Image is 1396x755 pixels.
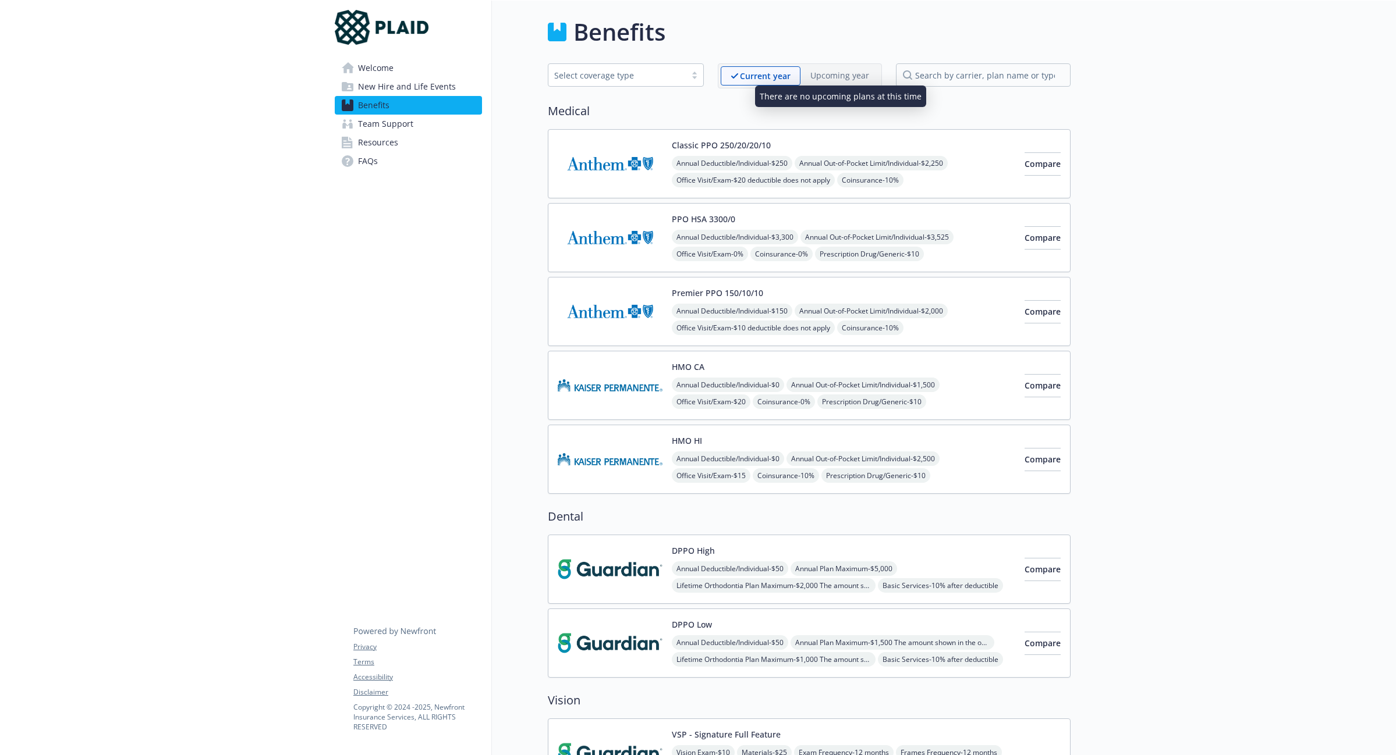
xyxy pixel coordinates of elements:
span: Welcome [358,59,394,77]
span: Compare [1025,380,1061,391]
h2: Dental [548,508,1071,525]
img: Guardian carrier logo [558,544,662,594]
span: Compare [1025,158,1061,169]
div: Select coverage type [554,69,680,81]
span: Office Visit/Exam - 0% [672,247,748,261]
a: Benefits [335,96,482,115]
button: DPPO Low [672,618,712,631]
img: Anthem Blue Cross carrier logo [558,139,662,188]
span: Office Visit/Exam - $20 [672,394,750,409]
span: Coinsurance - 10% [837,320,903,335]
button: Compare [1025,632,1061,655]
p: Current year [740,70,791,82]
span: Benefits [358,96,389,115]
span: Annual Deductible/Individual - $0 [672,451,784,466]
span: Resources [358,133,398,152]
img: Guardian carrier logo [558,618,662,668]
p: Upcoming year [810,69,869,81]
span: Upcoming year [800,66,879,86]
span: Coinsurance - 10% [753,468,819,483]
span: Annual Out-of-Pocket Limit/Individual - $3,525 [800,230,954,244]
span: Annual Plan Maximum - $5,000 [791,561,897,576]
span: Annual Out-of-Pocket Limit/Individual - $2,500 [786,451,940,466]
a: Privacy [353,642,481,652]
span: Prescription Drug/Generic - $10 [821,468,930,483]
span: Annual Deductible/Individual - $50 [672,561,788,576]
span: Basic Services - 10% after deductible [878,652,1003,667]
a: FAQs [335,152,482,170]
span: Compare [1025,564,1061,575]
a: New Hire and Life Events [335,77,482,96]
a: Team Support [335,115,482,133]
span: Annual Out-of-Pocket Limit/Individual - $2,250 [795,156,948,170]
a: Terms [353,657,481,667]
input: search by carrier, plan name or type [896,63,1071,87]
span: Lifetime Orthodontia Plan Maximum - $1,000 The amount shown in the out of network field is your c... [672,652,876,667]
span: Coinsurance - 10% [837,173,903,187]
img: Kaiser Permanente Insurance Company carrier logo [558,361,662,410]
span: Office Visit/Exam - $15 [672,468,750,483]
button: Compare [1025,152,1061,176]
span: FAQs [358,152,378,170]
span: Compare [1025,306,1061,317]
button: Classic PPO 250/20/20/10 [672,139,771,151]
span: Annual Deductible/Individual - $250 [672,156,792,170]
button: Compare [1025,300,1061,323]
span: Annual Deductible/Individual - $50 [672,635,788,650]
button: HMO CA [672,361,704,373]
h2: Vision [548,692,1071,709]
button: DPPO High [672,544,715,557]
img: Anthem Blue Cross carrier logo [558,213,662,262]
span: New Hire and Life Events [358,77,456,96]
button: Premier PPO 150/10/10 [672,287,763,299]
span: Prescription Drug/Generic - $10 [817,394,926,409]
span: Coinsurance - 0% [753,394,815,409]
span: Annual Deductible/Individual - $150 [672,304,792,318]
span: Office Visit/Exam - $10 deductible does not apply [672,320,835,335]
h1: Benefits [573,15,665,49]
a: Resources [335,133,482,152]
img: Anthem Blue Cross carrier logo [558,287,662,336]
h2: Medical [548,102,1071,120]
button: Compare [1025,558,1061,581]
span: Basic Services - 10% after deductible [878,578,1003,593]
span: Annual Out-of-Pocket Limit/Individual - $2,000 [795,304,948,318]
span: Annual Deductible/Individual - $0 [672,377,784,392]
span: Office Visit/Exam - $20 deductible does not apply [672,173,835,187]
span: Annual Out-of-Pocket Limit/Individual - $1,500 [786,377,940,392]
button: Compare [1025,448,1061,471]
button: HMO HI [672,435,702,447]
button: VSP - Signature Full Feature [672,728,781,740]
a: Welcome [335,59,482,77]
span: Team Support [358,115,413,133]
a: Accessibility [353,672,481,682]
span: Annual Plan Maximum - $1,500 The amount shown in the out of network field is your combined Calend... [791,635,994,650]
span: Compare [1025,454,1061,465]
button: Compare [1025,374,1061,397]
p: Copyright © 2024 - 2025 , Newfront Insurance Services, ALL RIGHTS RESERVED [353,702,481,732]
img: Kaiser Permanente of Hawaii carrier logo [558,435,662,484]
span: Coinsurance - 0% [750,247,813,261]
span: Lifetime Orthodontia Plan Maximum - $2,000 The amount shown in the out of network field is your c... [672,578,876,593]
span: Annual Deductible/Individual - $3,300 [672,230,798,244]
span: Compare [1025,232,1061,243]
span: Prescription Drug/Generic - $10 [815,247,924,261]
button: Compare [1025,226,1061,250]
a: Disclaimer [353,687,481,697]
button: PPO HSA 3300/0 [672,213,735,225]
span: Compare [1025,638,1061,649]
